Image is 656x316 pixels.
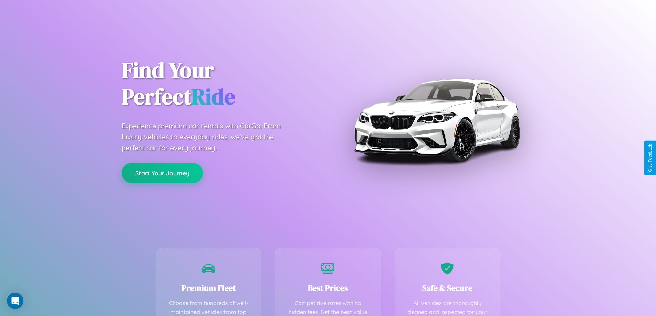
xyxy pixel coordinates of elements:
span: Ride [191,81,235,111]
h3: Premium Fleet [167,282,251,294]
h3: Best Prices [286,282,370,294]
div: Give Feedback [648,144,653,172]
button: Start Your Journey [122,163,203,183]
p: Experience premium car rentals with CarGo. From luxury vehicles to everyday rides, we've got the ... [122,120,294,153]
img: Premium BMW car rental vehicle [351,34,523,206]
h3: Safe & Secure [405,282,490,294]
div: Open Intercom Messenger [7,293,23,309]
h1: Find Your Perfect [122,57,318,110]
